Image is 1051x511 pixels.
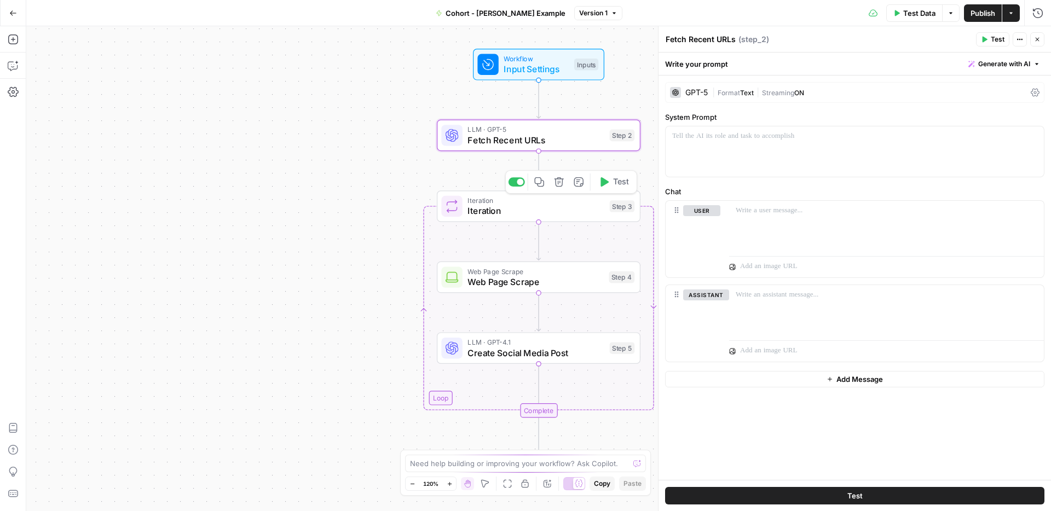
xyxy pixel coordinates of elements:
span: Iteration [467,195,604,206]
div: Web Page ScrapeWeb Page ScrapeStep 4 [437,262,640,293]
span: Format [718,89,740,97]
button: Paste [619,477,646,491]
span: Web Page Scrape [467,266,603,276]
button: Test Data [886,4,942,22]
button: user [683,205,720,216]
div: Write your prompt [659,53,1051,75]
button: assistant [683,289,729,300]
label: Chat [665,186,1044,197]
div: WorkflowInput SettingsInputs [437,49,640,80]
span: Test [847,490,863,501]
button: Test [976,32,1009,47]
span: Paste [623,479,642,489]
div: user [666,201,720,277]
button: Version 1 [574,6,622,20]
span: LLM · GPT-5 [467,124,604,135]
div: Inputs [574,59,598,71]
span: Streaming [762,89,794,97]
span: ( step_2 ) [738,34,769,45]
div: Step 2 [610,130,635,142]
div: LLM · GPT-5Fetch Recent URLsStep 2 [437,120,640,152]
span: Input Settings [504,62,569,76]
g: Edge from step_4 to step_5 [536,293,540,331]
span: Web Page Scrape [467,275,603,288]
div: assistant [666,285,720,362]
g: Edge from step_3-iteration-end to end [536,417,540,456]
span: Workflow [504,53,569,63]
span: Test Data [903,8,935,19]
button: Copy [590,477,615,491]
span: Version 1 [579,8,608,18]
span: Iteration [467,204,604,217]
div: LLM · GPT-4.1Create Social Media PostStep 5 [437,332,640,364]
button: Cohort - [PERSON_NAME] Example [429,4,572,22]
button: Generate with AI [964,57,1044,71]
g: Edge from step_3 to step_4 [536,222,540,260]
span: Generate with AI [978,59,1030,69]
span: Copy [594,479,610,489]
span: Publish [971,8,995,19]
span: | [712,86,718,97]
div: Step 3 [610,200,635,212]
button: Publish [964,4,1002,22]
span: ON [794,89,804,97]
span: Create Social Media Post [467,346,604,359]
span: | [754,86,762,97]
button: Add Message [665,371,1044,387]
div: Step 4 [609,271,634,283]
span: Cohort - [PERSON_NAME] Example [446,8,565,19]
div: Complete [520,403,557,417]
div: GPT-5 [685,89,708,96]
span: Fetch Recent URLs [467,133,604,147]
button: Test [665,487,1044,504]
div: Complete [437,403,640,417]
span: Test [613,176,629,188]
span: Text [740,89,754,97]
div: Step 5 [610,342,635,354]
label: System Prompt [665,112,1044,123]
div: LoopIterationIterationStep 3Test [437,190,640,222]
textarea: Fetch Recent URLs [666,34,736,45]
span: 120% [423,479,438,488]
button: Test [593,173,634,190]
span: Add Message [836,374,883,385]
span: Test [991,34,1004,44]
span: LLM · GPT-4.1 [467,337,604,347]
g: Edge from start to step_2 [536,80,540,119]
